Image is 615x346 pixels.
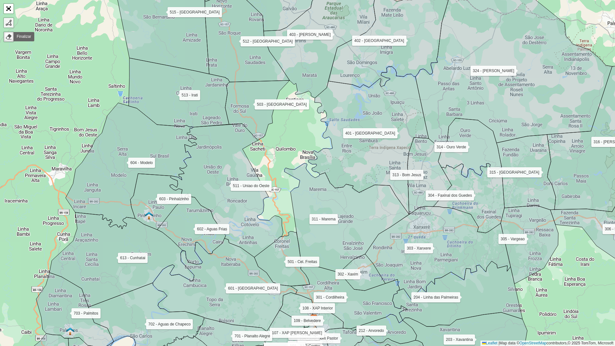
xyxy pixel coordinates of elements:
[66,327,74,335] img: PALMITOS
[145,211,153,220] img: PINHALZINHO
[13,32,34,41] a: Finalizar
[4,18,13,28] div: Desenhar um polígono
[4,4,13,13] a: Abrir mapa em tela cheia
[498,341,499,345] span: |
[480,341,615,346] div: Map data © contributors,© 2025 TomTom, Microsoft
[482,341,497,345] a: Leaflet
[520,341,547,345] a: OpenStreetMap
[310,314,318,323] img: Marker
[4,32,13,42] div: Remover camada(s)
